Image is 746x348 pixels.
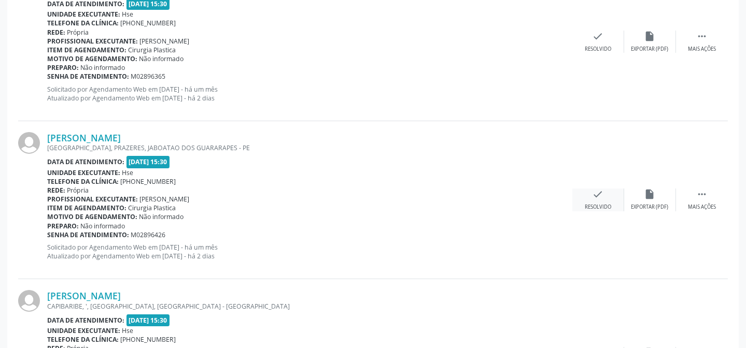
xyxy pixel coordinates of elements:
[47,85,572,103] p: Solicitado por Agendamento Web em [DATE] - há um mês Atualizado por Agendamento Web em [DATE] - h...
[593,189,604,200] i: check
[585,204,611,211] div: Resolvido
[67,28,89,37] span: Própria
[47,28,65,37] b: Rede:
[688,46,716,53] div: Mais ações
[47,177,119,186] b: Telefone da clínica:
[47,186,65,195] b: Rede:
[140,37,190,46] span: [PERSON_NAME]
[47,222,79,230] b: Preparo:
[139,54,184,63] span: Não informado
[696,189,708,200] i: 
[47,230,129,239] b: Senha de atendimento:
[47,10,120,19] b: Unidade executante:
[47,204,126,212] b: Item de agendamento:
[81,222,125,230] span: Não informado
[47,132,121,143] a: [PERSON_NAME]
[688,204,716,211] div: Mais ações
[129,46,176,54] span: Cirurgia Plastica
[131,230,166,239] span: M02896426
[631,204,669,211] div: Exportar (PDF)
[18,290,40,312] img: img
[139,212,184,221] span: Não informado
[644,31,656,42] i: insert_drive_file
[18,132,40,154] img: img
[47,63,79,72] b: Preparo:
[47,19,119,27] b: Telefone da clínica:
[593,31,604,42] i: check
[631,46,669,53] div: Exportar (PDF)
[131,72,166,81] span: M02896365
[47,72,129,81] b: Senha de atendimento:
[47,302,572,311] div: CAPIBARIBE, ', [GEOGRAPHIC_DATA], [GEOGRAPHIC_DATA] - [GEOGRAPHIC_DATA]
[47,326,120,335] b: Unidade executante:
[121,19,176,27] span: [PHONE_NUMBER]
[47,168,120,177] b: Unidade executante:
[47,195,138,204] b: Profissional executante:
[129,204,176,212] span: Cirurgia Plastica
[585,46,611,53] div: Resolvido
[47,143,572,152] div: [GEOGRAPHIC_DATA], PRAZERES, JABOATAO DOS GUARARAPES - PE
[47,335,119,344] b: Telefone da clínica:
[47,157,124,166] b: Data de atendimento:
[81,63,125,72] span: Não informado
[47,212,137,221] b: Motivo de agendamento:
[122,326,134,335] span: Hse
[121,335,176,344] span: [PHONE_NUMBER]
[47,54,137,63] b: Motivo de agendamento:
[126,314,170,326] span: [DATE] 15:30
[126,156,170,168] span: [DATE] 15:30
[696,31,708,42] i: 
[47,243,572,260] p: Solicitado por Agendamento Web em [DATE] - há um mês Atualizado por Agendamento Web em [DATE] - h...
[47,290,121,301] a: [PERSON_NAME]
[47,37,138,46] b: Profissional executante:
[122,10,134,19] span: Hse
[140,195,190,204] span: [PERSON_NAME]
[47,316,124,325] b: Data de atendimento:
[67,186,89,195] span: Própria
[122,168,134,177] span: Hse
[121,177,176,186] span: [PHONE_NUMBER]
[47,46,126,54] b: Item de agendamento:
[644,189,656,200] i: insert_drive_file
